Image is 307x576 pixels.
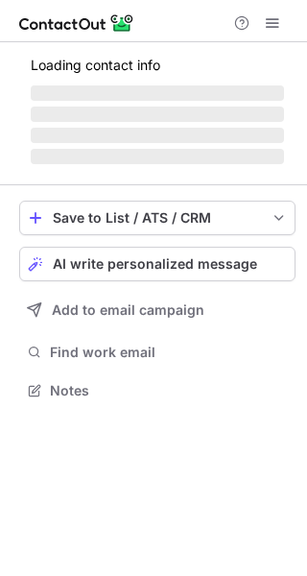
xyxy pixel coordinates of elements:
img: ContactOut v5.3.10 [19,12,134,35]
span: ‌ [31,128,284,143]
span: Notes [50,382,288,399]
p: Loading contact info [31,58,284,73]
span: Add to email campaign [52,302,204,318]
button: Find work email [19,339,295,366]
button: Notes [19,377,295,404]
button: Add to email campaign [19,293,295,327]
span: ‌ [31,85,284,101]
span: AI write personalized message [53,256,257,272]
span: ‌ [31,107,284,122]
button: save-profile-one-click [19,201,295,235]
span: Find work email [50,344,288,361]
span: ‌ [31,149,284,164]
button: AI write personalized message [19,247,295,281]
div: Save to List / ATS / CRM [53,210,262,226]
